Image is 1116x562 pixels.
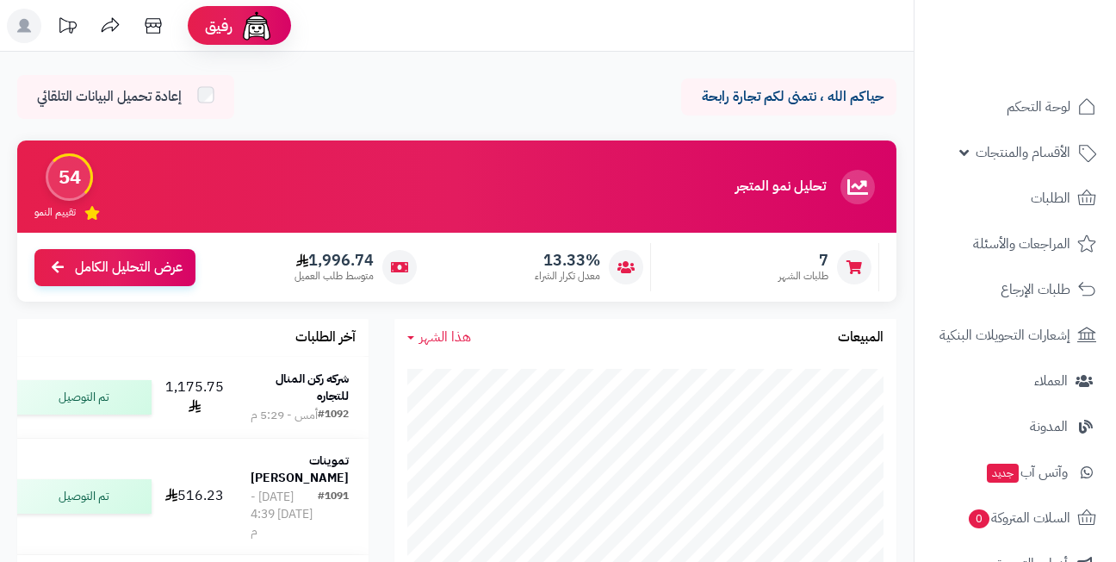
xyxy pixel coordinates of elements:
[239,9,274,43] img: ai-face.png
[294,269,374,284] span: متوسط طلب العميل
[925,178,1106,219] a: الطلبات
[251,489,318,540] div: [DATE] - [DATE] 4:39 م
[294,251,374,270] span: 1,996.74
[778,251,828,270] span: 7
[973,232,1070,256] span: المراجعات والأسئلة
[158,439,231,554] td: 516.23
[251,452,349,487] strong: تموينات [PERSON_NAME]
[318,489,349,540] div: #1091
[295,330,356,346] h3: آخر الطلبات
[1030,415,1068,439] span: المدونة
[407,328,471,347] a: هذا الشهر
[969,509,990,529] span: 0
[925,315,1106,356] a: إشعارات التحويلات البنكية
[34,205,76,220] span: تقييم النمو
[939,323,1070,347] span: إشعارات التحويلات البنكية
[967,506,1070,530] span: السلات المتروكة
[158,357,231,438] td: 1,175.75
[37,87,182,107] span: إعادة تحميل البيانات التلقائي
[838,330,883,346] h3: المبيعات
[1031,186,1070,210] span: الطلبات
[251,407,318,424] div: أمس - 5:29 م
[34,249,195,286] a: عرض التحليل الكامل
[987,464,1019,483] span: جديد
[925,86,1106,128] a: لوحة التحكم
[976,140,1070,165] span: الأقسام والمنتجات
[925,269,1106,310] a: طلبات الإرجاع
[778,269,828,284] span: طلبات الشهر
[925,360,1106,402] a: العملاء
[535,251,600,270] span: 13.33%
[694,87,883,107] p: حياكم الله ، نتمنى لكم تجارة رابحة
[735,179,826,195] h3: تحليل نمو المتجر
[14,380,152,415] div: تم التوصيل
[318,407,349,424] div: #1092
[276,370,349,405] strong: شركه ركن المنال للتجاره
[75,258,183,278] span: عرض التحليل الكامل
[535,269,600,284] span: معدل تكرار الشراء
[205,16,232,36] span: رفيق
[1034,369,1068,393] span: العملاء
[925,406,1106,447] a: المدونة
[925,223,1106,265] a: المراجعات والأسئلة
[419,327,471,347] span: هذا الشهر
[1001,278,1070,302] span: طلبات الإرجاع
[925,452,1106,493] a: وآتس آبجديد
[985,460,1068,484] span: وآتس آب
[14,479,152,514] div: تم التوصيل
[46,9,89,47] a: تحديثات المنصة
[999,13,1100,49] img: logo-2.png
[1007,95,1070,119] span: لوحة التحكم
[925,497,1106,539] a: السلات المتروكة0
